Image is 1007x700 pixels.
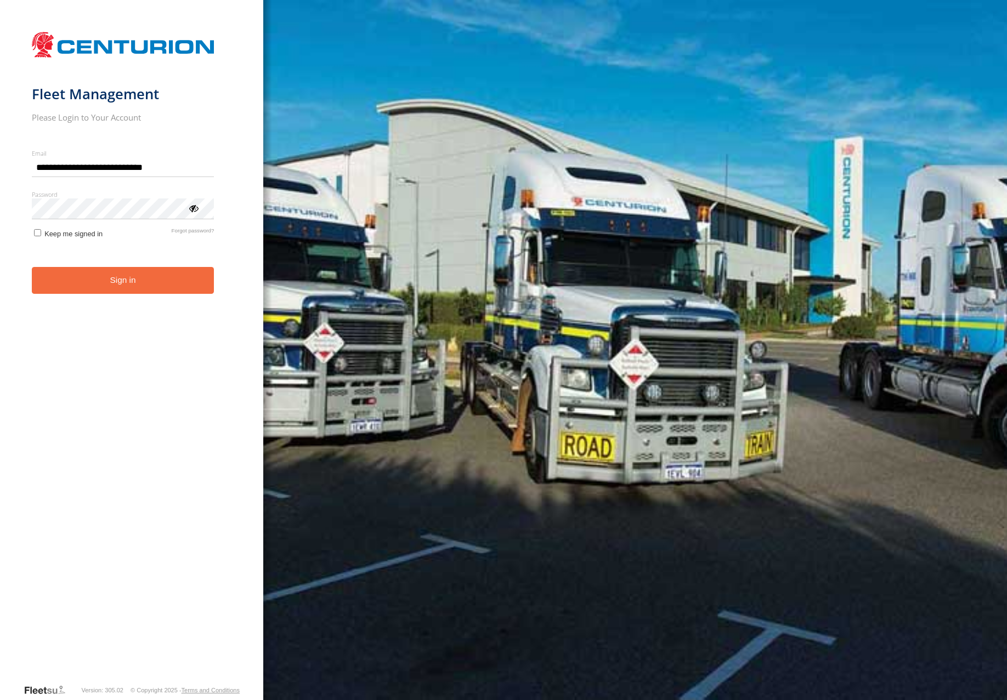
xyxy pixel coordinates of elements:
a: Terms and Conditions [182,687,240,693]
img: Centurion Transport [32,31,214,59]
div: © Copyright 2025 - [131,687,240,693]
label: Email [32,149,214,157]
div: Version: 305.02 [82,687,123,693]
a: Forgot password? [172,227,214,238]
label: Password [32,190,214,198]
h1: Fleet Management [32,85,214,103]
h2: Please Login to Your Account [32,112,214,123]
form: main [32,26,232,684]
button: Sign in [32,267,214,294]
span: Keep me signed in [44,230,103,238]
a: Visit our Website [24,685,74,696]
input: Keep me signed in [34,229,41,236]
div: ViewPassword [188,202,199,213]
